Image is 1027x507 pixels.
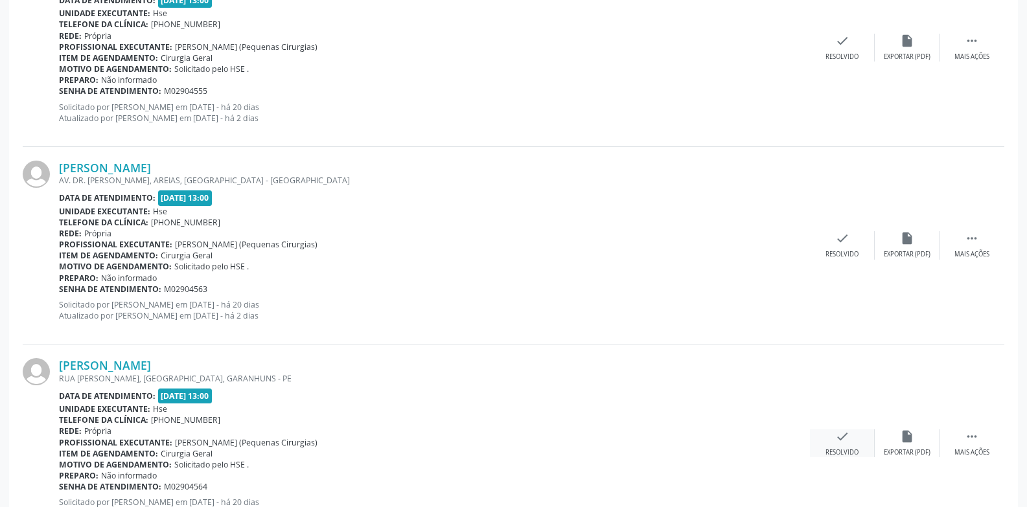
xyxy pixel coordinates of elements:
[164,284,207,295] span: M02904563
[23,161,50,188] img: img
[59,470,98,481] b: Preparo:
[59,102,810,124] p: Solicitado por [PERSON_NAME] em [DATE] - há 20 dias Atualizado por [PERSON_NAME] em [DATE] - há 2...
[153,8,167,19] span: Hse
[174,261,249,272] span: Solicitado pelo HSE .
[158,389,213,403] span: [DATE] 13:00
[825,250,859,259] div: Resolvido
[965,429,979,444] i: 
[59,358,151,372] a: [PERSON_NAME]
[835,231,849,245] i: check
[835,429,849,444] i: check
[161,250,213,261] span: Cirurgia Geral
[101,470,157,481] span: Não informado
[161,52,213,63] span: Cirurgia Geral
[151,19,220,30] span: [PHONE_NUMBER]
[59,448,158,459] b: Item de agendamento:
[59,217,148,228] b: Telefone da clínica:
[900,429,914,444] i: insert_drive_file
[158,190,213,205] span: [DATE] 13:00
[23,358,50,385] img: img
[900,34,914,48] i: insert_drive_file
[151,217,220,228] span: [PHONE_NUMBER]
[175,41,317,52] span: [PERSON_NAME] (Pequenas Cirurgias)
[59,481,161,492] b: Senha de atendimento:
[59,52,158,63] b: Item de agendamento:
[164,481,207,492] span: M02904564
[825,448,859,457] div: Resolvido
[59,161,151,175] a: [PERSON_NAME]
[835,34,849,48] i: check
[59,239,172,250] b: Profissional executante:
[900,231,914,245] i: insert_drive_file
[59,373,810,384] div: RUA [PERSON_NAME], [GEOGRAPHIC_DATA], GARANHUNS - PE
[59,228,82,239] b: Rede:
[84,425,111,436] span: Própria
[59,41,172,52] b: Profissional executante:
[59,192,156,203] b: Data de atendimento:
[59,63,172,74] b: Motivo de agendamento:
[174,63,249,74] span: Solicitado pelo HSE .
[59,175,810,186] div: AV. DR. [PERSON_NAME], AREIAS, [GEOGRAPHIC_DATA] - [GEOGRAPHIC_DATA]
[164,85,207,96] span: M02904555
[59,206,150,217] b: Unidade executante:
[825,52,859,62] div: Resolvido
[59,19,148,30] b: Telefone da clínica:
[59,30,82,41] b: Rede:
[84,228,111,239] span: Própria
[884,52,930,62] div: Exportar (PDF)
[59,437,172,448] b: Profissional executante:
[965,34,979,48] i: 
[884,448,930,457] div: Exportar (PDF)
[59,299,810,321] p: Solicitado por [PERSON_NAME] em [DATE] - há 20 dias Atualizado por [PERSON_NAME] em [DATE] - há 2...
[175,437,317,448] span: [PERSON_NAME] (Pequenas Cirurgias)
[161,448,213,459] span: Cirurgia Geral
[174,459,249,470] span: Solicitado pelo HSE .
[101,74,157,85] span: Não informado
[153,206,167,217] span: Hse
[59,459,172,470] b: Motivo de agendamento:
[101,273,157,284] span: Não informado
[59,403,150,414] b: Unidade executante:
[153,403,167,414] span: Hse
[954,448,989,457] div: Mais ações
[59,425,82,436] b: Rede:
[884,250,930,259] div: Exportar (PDF)
[59,74,98,85] b: Preparo:
[59,390,156,401] b: Data de atendimento:
[954,52,989,62] div: Mais ações
[59,250,158,261] b: Item de agendamento:
[59,414,148,425] b: Telefone da clínica:
[954,250,989,259] div: Mais ações
[151,414,220,425] span: [PHONE_NUMBER]
[59,284,161,295] b: Senha de atendimento:
[59,8,150,19] b: Unidade executante:
[965,231,979,245] i: 
[59,273,98,284] b: Preparo:
[59,85,161,96] b: Senha de atendimento:
[59,261,172,272] b: Motivo de agendamento:
[175,239,317,250] span: [PERSON_NAME] (Pequenas Cirurgias)
[84,30,111,41] span: Própria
